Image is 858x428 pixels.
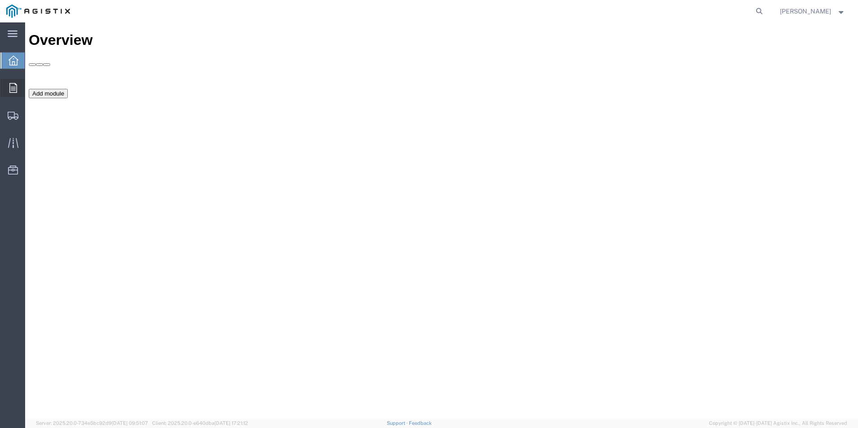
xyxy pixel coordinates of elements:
span: Server: 2025.20.0-734e5bc92d9 [36,420,148,426]
a: Feedback [409,420,432,426]
span: [DATE] 17:21:12 [214,420,248,426]
a: Support [387,420,409,426]
img: logo [6,4,70,18]
span: Client: 2025.20.0-e640dba [152,420,248,426]
button: [PERSON_NAME] [779,6,846,17]
span: [DATE] 09:51:07 [112,420,148,426]
span: TIMOTHY SANDOVAL [780,6,831,16]
span: Copyright © [DATE]-[DATE] Agistix Inc., All Rights Reserved [709,419,847,427]
iframe: FS Legacy Container [25,22,858,419]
